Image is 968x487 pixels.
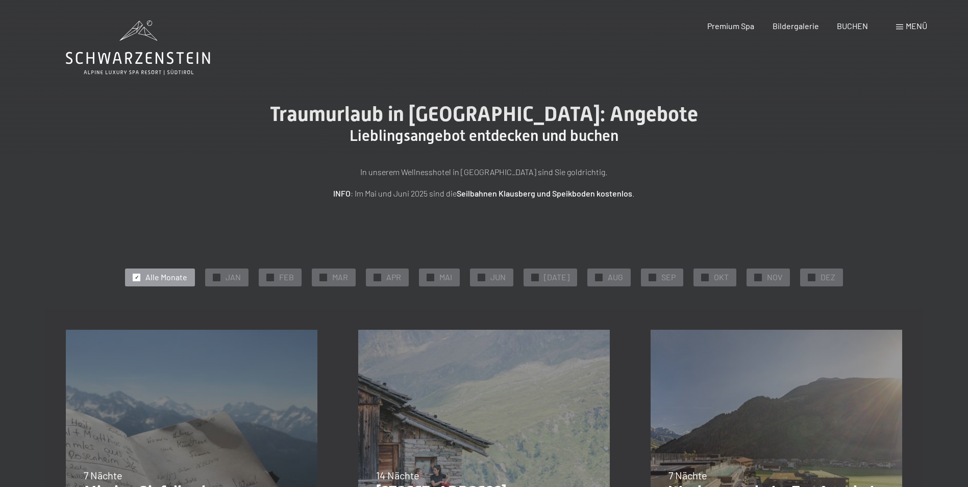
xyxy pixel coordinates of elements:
a: BUCHEN [837,21,868,31]
p: : Im Mai und Juni 2025 sind die . [229,187,739,200]
span: ✓ [480,274,484,281]
span: MAR [332,272,348,283]
span: ✓ [703,274,707,281]
span: ✓ [321,274,326,281]
span: Menü [906,21,927,31]
span: ✓ [376,274,380,281]
span: 7 Nächte [668,469,707,481]
span: Alle Monate [145,272,187,283]
span: AUG [608,272,623,283]
span: ✓ [135,274,139,281]
strong: INFO [333,188,351,198]
span: NOV [767,272,782,283]
span: FEB [279,272,294,283]
span: ✓ [268,274,272,281]
a: Bildergalerie [773,21,819,31]
span: ✓ [810,274,814,281]
span: ✓ [756,274,760,281]
span: JUN [490,272,506,283]
span: [DATE] [544,272,569,283]
a: Premium Spa [707,21,754,31]
span: Traumurlaub in [GEOGRAPHIC_DATA]: Angebote [270,102,698,126]
span: 7 Nächte [84,469,122,481]
span: OKT [714,272,729,283]
span: ✓ [533,274,537,281]
span: SEP [661,272,676,283]
span: ✓ [597,274,601,281]
span: 14 Nächte [376,469,419,481]
strong: Seilbahnen Klausberg und Speikboden kostenlos [457,188,632,198]
p: In unserem Wellnesshotel in [GEOGRAPHIC_DATA] sind Sie goldrichtig. [229,165,739,179]
span: JAN [226,272,241,283]
span: ✓ [215,274,219,281]
span: Lieblingsangebot entdecken und buchen [350,127,618,144]
span: DEZ [821,272,835,283]
span: ✓ [651,274,655,281]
